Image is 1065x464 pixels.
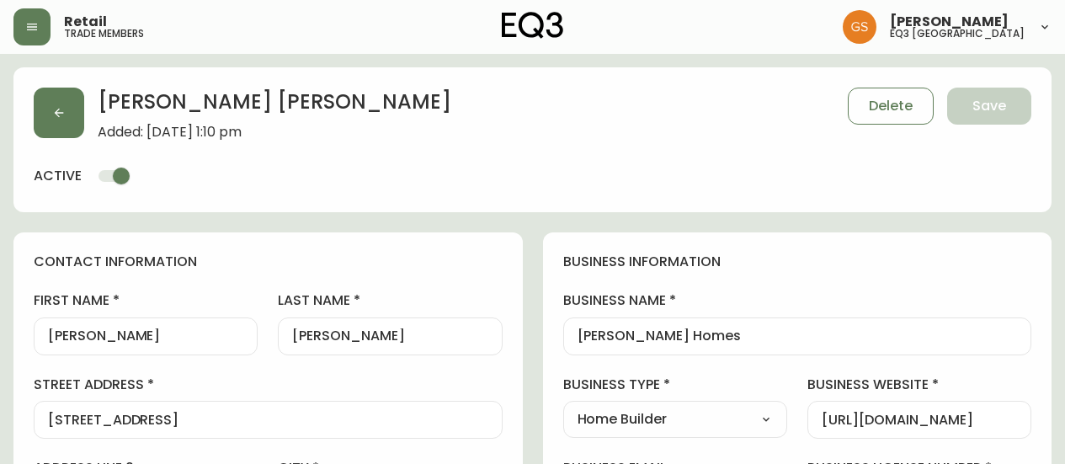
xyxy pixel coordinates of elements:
label: first name [34,291,258,310]
label: business website [807,376,1031,394]
label: business name [563,291,1032,310]
label: business type [563,376,787,394]
h2: [PERSON_NAME] [PERSON_NAME] [98,88,451,125]
h4: contact information [34,253,503,271]
label: last name [278,291,502,310]
h4: business information [563,253,1032,271]
label: street address [34,376,503,394]
span: Retail [64,15,107,29]
img: logo [502,12,564,39]
h5: eq3 [GEOGRAPHIC_DATA] [890,29,1025,39]
span: Added: [DATE] 1:10 pm [98,125,451,140]
span: [PERSON_NAME] [890,15,1009,29]
h4: active [34,167,82,185]
span: Delete [869,97,913,115]
img: 6b403d9c54a9a0c30f681d41f5fc2571 [843,10,876,44]
input: https://www.designshop.com [822,412,1017,428]
button: Delete [848,88,934,125]
h5: trade members [64,29,144,39]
